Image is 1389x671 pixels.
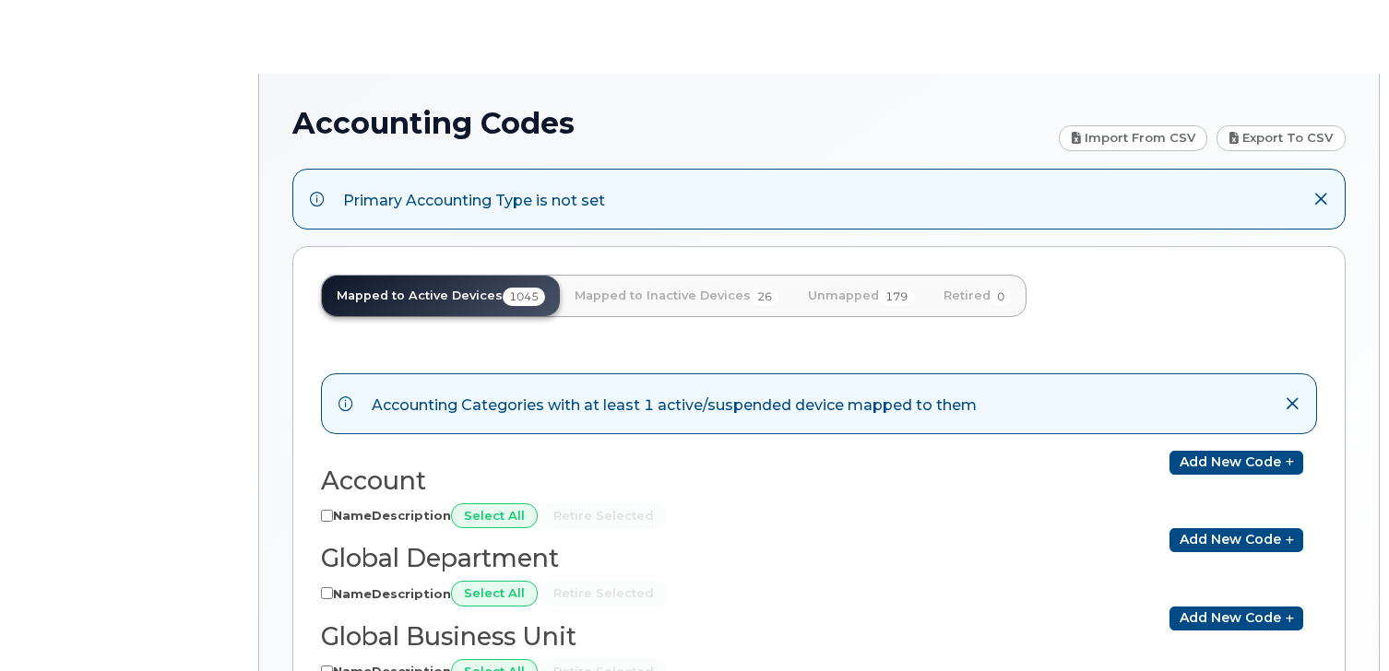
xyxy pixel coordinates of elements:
[991,288,1011,306] span: 0
[372,503,451,529] th: Description
[929,276,1026,316] a: Retired
[451,581,538,606] input: Select All
[879,288,914,306] span: 179
[321,545,804,572] h2: Global Department
[793,276,929,316] a: Unmapped
[451,503,538,529] input: Select All
[1169,528,1303,552] a: Add new code
[292,107,1050,139] h1: Accounting Codes
[1169,451,1303,475] a: Add new code
[321,467,804,495] h2: Account
[333,581,372,606] th: Name
[1169,606,1303,630] a: Add new code
[503,288,545,306] span: 1045
[333,503,372,529] th: Name
[321,623,804,651] h2: Global Business Unit
[372,391,977,417] div: Accounting Categories with at least 1 active/suspended device mapped to them
[1059,125,1208,151] a: Import from CSV
[1217,125,1346,151] a: Export to CSV
[322,276,560,316] a: Mapped to Active Devices
[343,186,605,212] div: Primary Accounting Type is not set
[372,581,451,606] th: Description
[751,288,778,306] span: 26
[560,276,793,316] a: Mapped to Inactive Devices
